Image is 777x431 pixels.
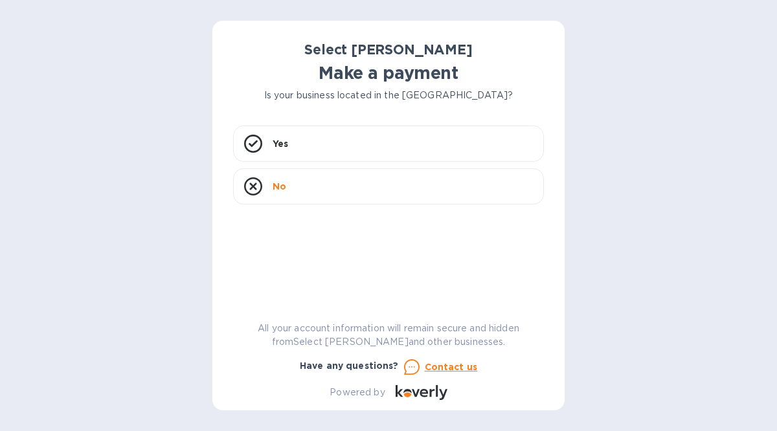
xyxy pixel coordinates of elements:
[233,63,544,83] h1: Make a payment
[233,89,544,102] p: Is your business located in the [GEOGRAPHIC_DATA]?
[273,137,288,150] p: Yes
[304,41,473,58] b: Select [PERSON_NAME]
[233,322,544,349] p: All your account information will remain secure and hidden from Select [PERSON_NAME] and other bu...
[300,360,399,371] b: Have any questions?
[425,362,478,372] u: Contact us
[273,180,286,193] p: No
[330,386,385,399] p: Powered by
